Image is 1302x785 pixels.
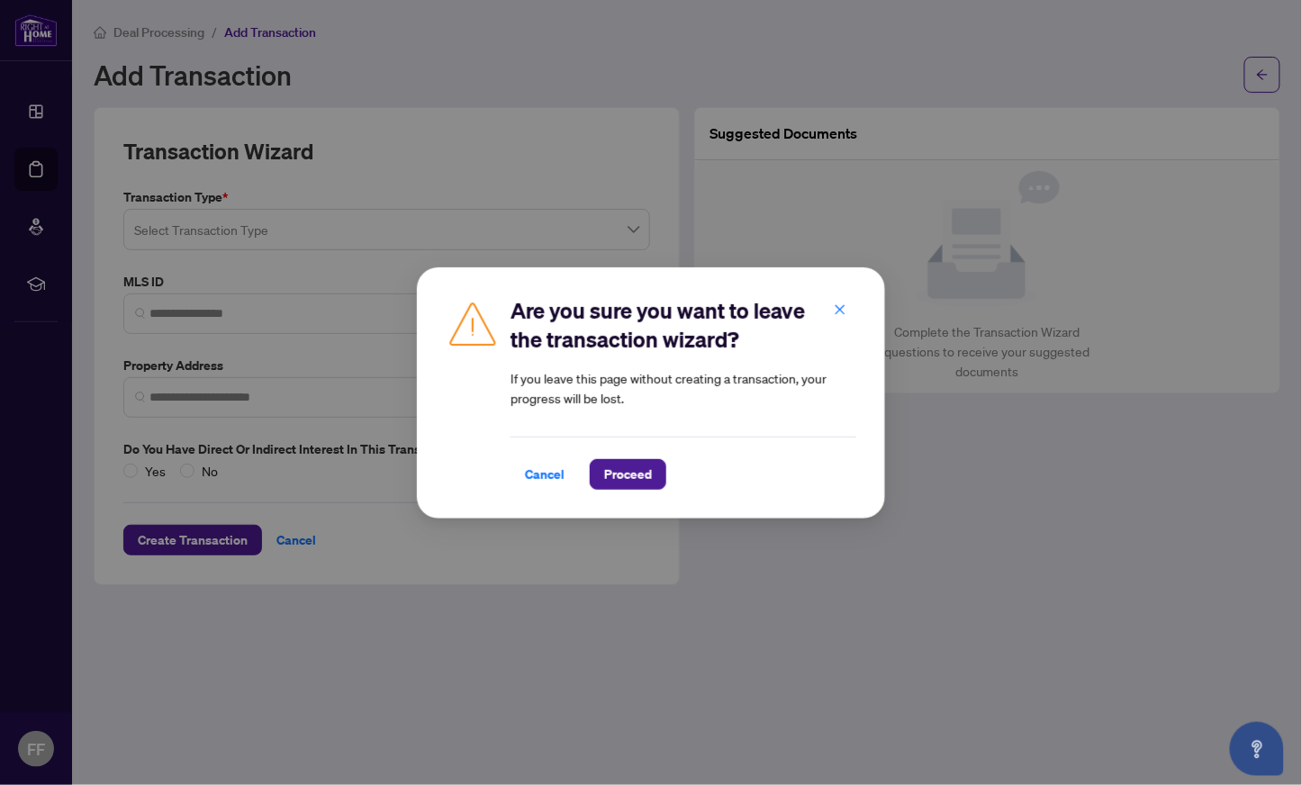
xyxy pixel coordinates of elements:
[1230,722,1284,776] button: Open asap
[834,302,846,315] span: close
[525,460,565,489] span: Cancel
[511,459,579,490] button: Cancel
[511,368,856,408] article: If you leave this page without creating a transaction, your progress will be lost.
[511,296,856,354] h2: Are you sure you want to leave the transaction wizard?
[590,459,666,490] button: Proceed
[604,460,652,489] span: Proceed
